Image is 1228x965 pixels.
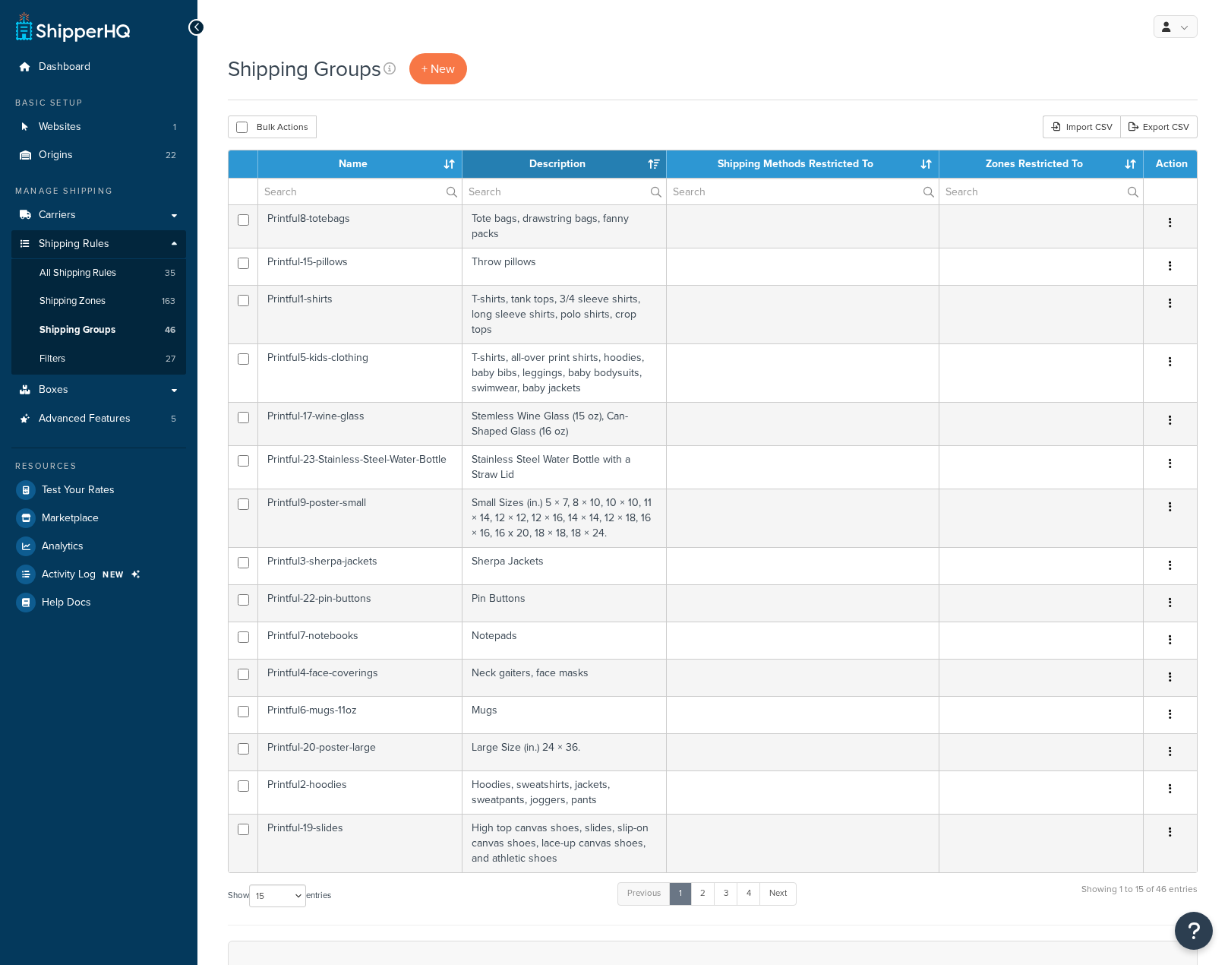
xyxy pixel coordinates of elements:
[714,882,738,905] a: 3
[462,584,667,622] td: Pin Buttons
[462,659,667,696] td: Neck gaiters, face masks
[462,445,667,489] td: Stainless Steel Water Bottle with a Straw Lid
[759,882,797,905] a: Next
[42,540,84,553] span: Analytics
[165,267,175,280] span: 35
[173,121,176,134] span: 1
[258,622,462,659] td: Printful7-notebooks
[258,343,462,402] td: Printful5-kids-clothing
[39,267,116,280] span: All Shipping Rules
[1120,115,1198,138] a: Export CSV
[617,882,671,905] a: Previous
[103,568,125,581] span: NEW
[667,150,939,178] th: Shipping Methods Restricted To: activate to sort column ascending
[11,376,186,404] li: Boxes
[258,489,462,547] td: Printful9-poster-small
[11,533,186,560] li: Analytics
[39,324,115,337] span: Shipping Groups
[258,814,462,872] td: Printful-19-slides
[462,733,667,770] td: Large Size (in.) 24 × 36.
[1175,912,1213,950] button: Open Resource Center
[258,770,462,814] td: Printful2-hoodies
[39,353,65,365] span: Filters
[162,295,175,308] span: 163
[39,209,76,222] span: Carriers
[171,413,176,426] span: 5
[249,884,306,907] select: Showentries
[690,882,715,905] a: 2
[42,484,115,497] span: Test Your Rates
[258,402,462,445] td: Printful-17-wine-glass
[166,353,175,365] span: 27
[11,287,186,315] li: Shipping Zones
[11,259,186,287] li: All Shipping Rules
[258,445,462,489] td: Printful-23-Stainless-Steel-Water-Bottle
[39,121,81,134] span: Websites
[11,141,186,169] a: Origins 22
[11,141,186,169] li: Origins
[11,185,186,198] div: Manage Shipping
[462,696,667,733] td: Mugs
[228,54,381,84] h1: Shipping Groups
[39,238,109,251] span: Shipping Rules
[42,512,99,525] span: Marketplace
[258,285,462,343] td: Printful1-shirts
[11,561,186,588] li: Activity Log
[667,179,939,204] input: Search
[11,113,186,141] li: Websites
[39,61,90,74] span: Dashboard
[11,259,186,287] a: All Shipping Rules 35
[258,659,462,696] td: Printful4-face-coverings
[11,476,186,504] a: Test Your Rates
[1081,881,1198,913] div: Showing 1 to 15 of 46 entries
[1043,115,1120,138] div: Import CSV
[258,150,462,178] th: Name: activate to sort column ascending
[258,547,462,584] td: Printful3-sherpa-jackets
[42,596,91,609] span: Help Docs
[228,115,317,138] button: Bulk Actions
[462,204,667,248] td: Tote bags, drawstring bags, fanny packs
[11,505,186,532] a: Marketplace
[11,405,186,433] li: Advanced Features
[1144,150,1197,178] th: Action
[11,53,186,81] a: Dashboard
[39,149,73,162] span: Origins
[939,150,1144,178] th: Zones Restricted To: activate to sort column ascending
[11,96,186,109] div: Basic Setup
[462,402,667,445] td: Stemless Wine Glass (15 oz), Can-Shaped Glass (16 oz)
[11,405,186,433] a: Advanced Features 5
[462,814,667,872] td: High top canvas shoes, slides, slip-on canvas shoes, lace-up canvas shoes, and athletic shoes
[39,384,68,397] span: Boxes
[462,248,667,285] td: Throw pillows
[11,201,186,229] a: Carriers
[258,733,462,770] td: Printful-20-poster-large
[16,11,130,42] a: ShipperHQ Home
[258,204,462,248] td: Printful8-totebags
[421,60,455,78] span: + New
[11,589,186,616] a: Help Docs
[11,287,186,315] a: Shipping Zones 163
[166,149,176,162] span: 22
[11,230,186,375] li: Shipping Rules
[228,884,331,907] label: Show entries
[258,584,462,622] td: Printful-22-pin-buttons
[39,413,131,426] span: Advanced Features
[737,882,761,905] a: 4
[462,150,667,178] th: Description: activate to sort column ascending
[11,561,186,588] a: Activity Log NEW
[11,113,186,141] a: Websites 1
[11,345,186,373] li: Filters
[11,345,186,373] a: Filters 27
[11,316,186,344] li: Shipping Groups
[939,179,1143,204] input: Search
[462,622,667,659] td: Notepads
[11,460,186,473] div: Resources
[39,295,106,308] span: Shipping Zones
[258,179,462,204] input: Search
[258,248,462,285] td: Printful-15-pillows
[462,489,667,547] td: Small Sizes (in.) 5 × 7, 8 × 10, 10 × 10, 11 × 14, 12 × 12, 12 × 16, 14 × 14, 12 × 18, 16 × 16, 1...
